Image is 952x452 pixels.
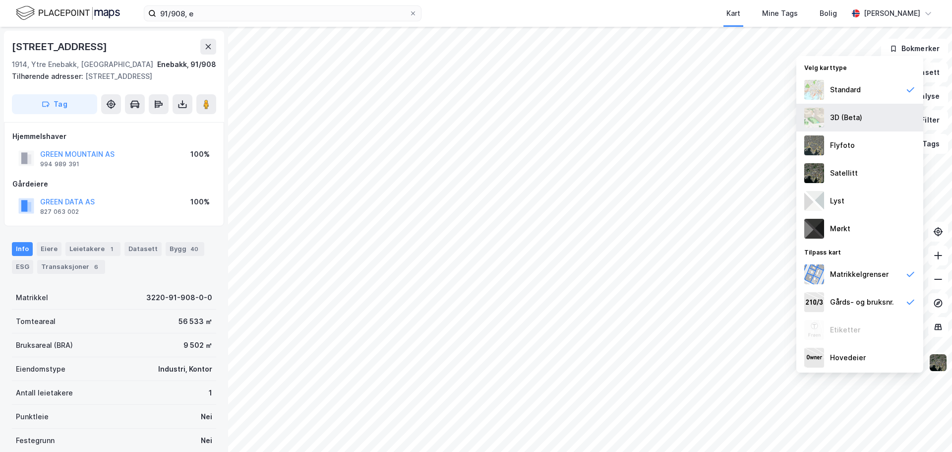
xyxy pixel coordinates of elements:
[12,178,216,190] div: Gårdeiere
[37,260,105,274] div: Transaksjoner
[65,242,120,256] div: Leietakere
[804,320,824,340] img: Z
[40,208,79,216] div: 827 063 002
[902,404,952,452] iframe: Chat Widget
[902,404,952,452] div: Kontrollprogram for chat
[16,339,73,351] div: Bruksareal (BRA)
[830,352,866,364] div: Hovedeier
[881,39,948,59] button: Bokmerker
[40,160,79,168] div: 994 989 391
[16,363,65,375] div: Eiendomstype
[12,59,153,70] div: 1914, Ytre Enebakk, [GEOGRAPHIC_DATA]
[124,242,162,256] div: Datasett
[902,134,948,154] button: Tags
[726,7,740,19] div: Kart
[830,167,858,179] div: Satellitt
[796,243,923,260] div: Tilpass kart
[830,223,850,235] div: Mørkt
[16,292,48,304] div: Matrikkel
[804,108,824,128] img: Z
[804,163,824,183] img: 9k=
[12,94,97,114] button: Tag
[762,7,798,19] div: Mine Tags
[16,4,120,22] img: logo.f888ab2527a4732fd821a326f86c7f29.svg
[830,139,855,151] div: Flyfoto
[804,219,824,239] img: nCdM7BzjoCAAAAAElFTkSuQmCC
[190,196,210,208] div: 100%
[16,387,73,399] div: Antall leietakere
[158,363,212,375] div: Industri, Kontor
[830,112,862,124] div: 3D (Beta)
[16,435,55,447] div: Festegrunn
[16,316,56,327] div: Tomteareal
[190,148,210,160] div: 100%
[804,80,824,100] img: Z
[804,135,824,155] img: Z
[830,268,889,280] div: Matrikkelgrenser
[201,411,212,423] div: Nei
[804,292,824,312] img: cadastreKeys.547ab17ec502f5a4ef2b.jpeg
[156,6,409,21] input: Søk på adresse, matrikkel, gårdeiere, leietakere eller personer
[201,435,212,447] div: Nei
[804,191,824,211] img: luj3wr1y2y3+OchiMxRmMxRlscgabnMEmZ7DJGWxyBpucwSZnsMkZbHIGm5zBJmewyRlscgabnMEmZ7DJGWxyBpucwSZnsMkZ...
[12,260,33,274] div: ESG
[12,72,85,80] span: Tilhørende adresser:
[16,411,49,423] div: Punktleie
[12,130,216,142] div: Hjemmelshaver
[157,59,216,70] div: Enebakk, 91/908
[900,110,948,130] button: Filter
[804,264,824,284] img: cadastreBorders.cfe08de4b5ddd52a10de.jpeg
[830,296,894,308] div: Gårds- og bruksnr.
[37,242,61,256] div: Eiere
[830,324,860,336] div: Etiketter
[146,292,212,304] div: 3220-91-908-0-0
[12,70,208,82] div: [STREET_ADDRESS]
[209,387,212,399] div: 1
[804,348,824,368] img: majorOwner.b5e170eddb5c04bfeeff.jpeg
[796,58,923,76] div: Velg karttype
[178,316,212,327] div: 56 533 ㎡
[820,7,837,19] div: Bolig
[830,195,844,207] div: Lyst
[12,39,109,55] div: [STREET_ADDRESS]
[864,7,920,19] div: [PERSON_NAME]
[830,84,861,96] div: Standard
[91,262,101,272] div: 6
[188,244,200,254] div: 40
[183,339,212,351] div: 9 502 ㎡
[166,242,204,256] div: Bygg
[107,244,117,254] div: 1
[929,353,948,372] img: 9k=
[12,242,33,256] div: Info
